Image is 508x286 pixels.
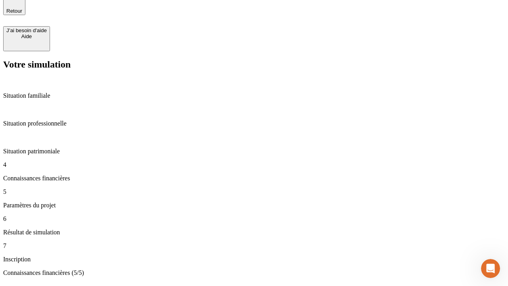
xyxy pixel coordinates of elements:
[481,259,500,278] iframe: Intercom live chat
[6,27,47,33] div: J’ai besoin d'aide
[3,188,505,195] p: 5
[3,161,505,168] p: 4
[3,120,505,127] p: Situation professionnelle
[6,8,22,14] span: Retour
[3,242,505,249] p: 7
[3,269,505,276] p: Connaissances financières (5/5)
[3,229,505,236] p: Résultat de simulation
[6,33,47,39] div: Aide
[3,202,505,209] p: Paramètres du projet
[3,215,505,222] p: 6
[3,26,50,51] button: J’ai besoin d'aideAide
[3,92,505,99] p: Situation familiale
[3,256,505,263] p: Inscription
[3,59,505,70] h2: Votre simulation
[3,175,505,182] p: Connaissances financières
[3,148,505,155] p: Situation patrimoniale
